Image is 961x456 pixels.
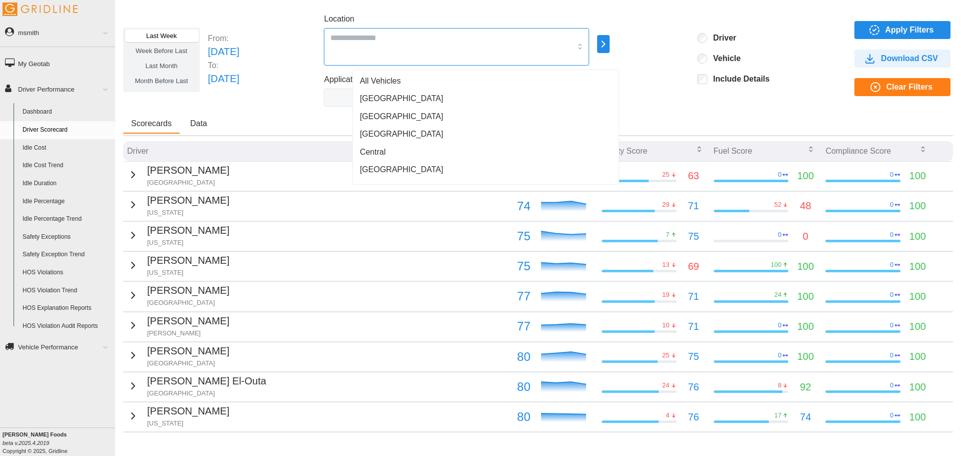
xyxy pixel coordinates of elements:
[147,268,229,277] p: [US_STATE]
[909,409,926,425] p: 100
[797,289,814,304] p: 100
[666,230,669,239] p: 7
[854,21,950,39] button: Apply Filters
[147,433,229,449] p: [PERSON_NAME]
[18,264,115,282] a: HOS Violations
[797,319,814,334] p: 100
[360,164,443,176] span: [GEOGRAPHIC_DATA]
[208,60,239,71] p: To:
[360,182,443,194] span: [GEOGRAPHIC_DATA]
[18,317,115,335] a: HOS Violation Audit Reports
[662,290,669,299] p: 19
[490,287,531,306] p: 77
[688,349,699,364] p: 75
[909,168,926,184] p: 100
[127,223,229,247] button: [PERSON_NAME][US_STATE]
[324,13,354,26] label: Location
[774,200,781,209] p: 52
[147,343,229,359] p: [PERSON_NAME]
[778,230,781,239] p: 0
[909,259,926,274] p: 100
[360,128,443,140] span: [GEOGRAPHIC_DATA]
[18,282,115,300] a: HOS Violation Trend
[909,319,926,334] p: 100
[688,168,699,184] p: 63
[662,321,669,330] p: 10
[135,77,188,85] span: Month Before Last
[147,329,229,338] p: [PERSON_NAME]
[147,223,229,238] p: [PERSON_NAME]
[208,33,239,44] p: From:
[886,79,932,96] span: Clear Filters
[890,381,893,390] p: 0
[602,145,648,157] p: Safety Score
[127,373,266,398] button: [PERSON_NAME] El-Outa[GEOGRAPHIC_DATA]
[714,145,752,157] p: Fuel Score
[778,170,781,179] p: 0
[688,319,699,334] p: 71
[797,168,814,184] p: 100
[890,200,893,209] p: 0
[825,145,891,157] p: Compliance Score
[890,260,893,269] p: 0
[147,193,229,208] p: [PERSON_NAME]
[803,229,808,244] p: 0
[490,227,531,246] p: 75
[146,32,177,40] span: Last Week
[909,229,926,244] p: 100
[131,120,172,128] span: Scorecards
[18,299,115,317] a: HOS Explanation Reports
[18,121,115,139] a: Driver Scorecard
[800,409,811,425] p: 74
[771,260,782,269] p: 100
[688,198,699,214] p: 71
[890,351,893,360] p: 0
[666,411,669,420] p: 4
[127,283,229,307] button: [PERSON_NAME][GEOGRAPHIC_DATA]
[707,33,736,43] label: Driver
[147,389,266,398] p: [GEOGRAPHIC_DATA]
[147,313,229,329] p: [PERSON_NAME]
[127,403,229,428] button: [PERSON_NAME][US_STATE]
[909,379,926,395] p: 100
[890,290,893,299] p: 0
[885,22,934,39] span: Apply Filters
[147,283,229,298] p: [PERSON_NAME]
[707,54,741,64] label: Vehicle
[688,289,699,304] p: 71
[360,111,443,123] span: [GEOGRAPHIC_DATA]
[490,347,531,366] p: 80
[490,257,531,276] p: 75
[800,379,811,395] p: 92
[18,175,115,193] a: Idle Duration
[147,359,229,368] p: [GEOGRAPHIC_DATA]
[490,317,531,336] p: 77
[662,381,669,390] p: 24
[490,407,531,426] p: 80
[147,208,229,217] p: [US_STATE]
[208,44,239,60] p: [DATE]
[909,198,926,214] p: 100
[147,253,229,268] p: [PERSON_NAME]
[18,193,115,211] a: Idle Percentage
[127,253,229,277] button: [PERSON_NAME][US_STATE]
[797,259,814,274] p: 100
[324,74,363,86] label: Application
[881,50,938,67] span: Download CSV
[909,289,926,304] p: 100
[688,259,699,274] p: 69
[360,146,386,158] span: Central
[800,198,811,214] p: 48
[3,431,67,437] b: [PERSON_NAME] Foods
[147,238,229,247] p: [US_STATE]
[147,373,266,389] p: [PERSON_NAME] El-Outa
[127,163,229,187] button: [PERSON_NAME][GEOGRAPHIC_DATA]
[688,379,699,395] p: 76
[662,170,669,179] p: 25
[797,349,814,364] p: 100
[662,351,669,360] p: 25
[360,75,401,87] span: All Vehicles
[18,246,115,264] a: Safety Exception Trend
[18,210,115,228] a: Idle Percentage Trend
[890,230,893,239] p: 0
